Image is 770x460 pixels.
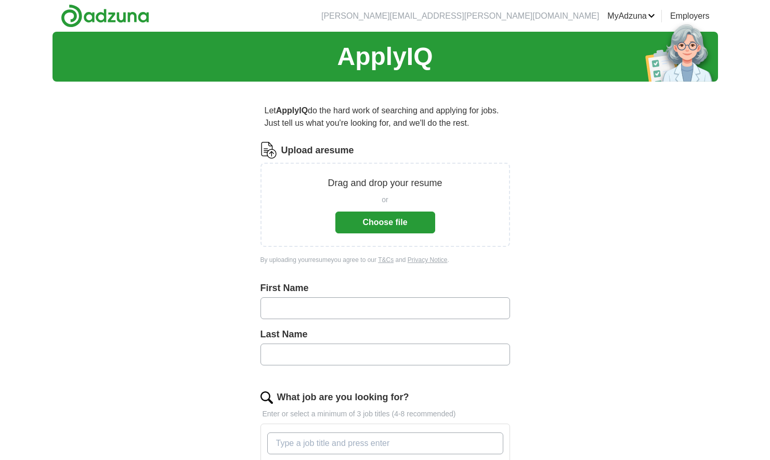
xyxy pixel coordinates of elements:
img: Adzuna logo [61,4,149,28]
a: MyAdzuna [607,10,655,22]
a: Privacy Notice [408,256,448,264]
div: By uploading your resume you agree to our and . [260,255,510,265]
a: Employers [670,10,710,22]
p: Let do the hard work of searching and applying for jobs. Just tell us what you're looking for, an... [260,100,510,134]
p: Drag and drop your resume [328,176,442,190]
img: search.png [260,391,273,404]
label: First Name [260,281,510,295]
span: or [382,194,388,205]
p: Enter or select a minimum of 3 job titles (4-8 recommended) [260,409,510,419]
h1: ApplyIQ [337,38,433,75]
strong: ApplyIQ [276,106,308,115]
label: What job are you looking for? [277,390,409,404]
li: [PERSON_NAME][EMAIL_ADDRESS][PERSON_NAME][DOMAIN_NAME] [321,10,599,22]
img: CV Icon [260,142,277,159]
label: Last Name [260,327,510,341]
a: T&Cs [378,256,394,264]
input: Type a job title and press enter [267,432,503,454]
button: Choose file [335,212,435,233]
label: Upload a resume [281,143,354,157]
